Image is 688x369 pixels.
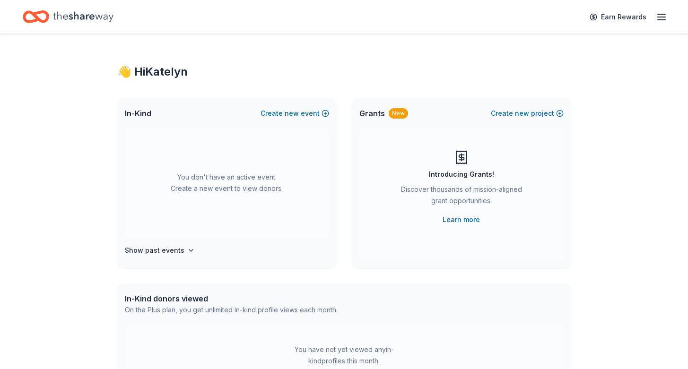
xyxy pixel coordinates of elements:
[125,108,151,119] span: In-Kind
[491,108,564,119] button: Createnewproject
[261,108,329,119] button: Createnewevent
[125,293,338,304] div: In-Kind donors viewed
[443,214,480,225] a: Learn more
[359,108,385,119] span: Grants
[125,245,195,256] button: Show past events
[23,6,113,28] a: Home
[285,344,403,367] div: You have not yet viewed any in-kind profiles this month.
[285,108,299,119] span: new
[397,184,526,210] div: Discover thousands of mission-aligned grant opportunities.
[584,9,652,26] a: Earn Rewards
[117,64,571,79] div: 👋 Hi Katelyn
[389,108,408,119] div: New
[515,108,529,119] span: new
[429,169,494,180] div: Introducing Grants!
[125,304,338,316] div: On the Plus plan, you get unlimited in-kind profile views each month.
[125,129,329,237] div: You don't have an active event. Create a new event to view donors.
[125,245,184,256] h4: Show past events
